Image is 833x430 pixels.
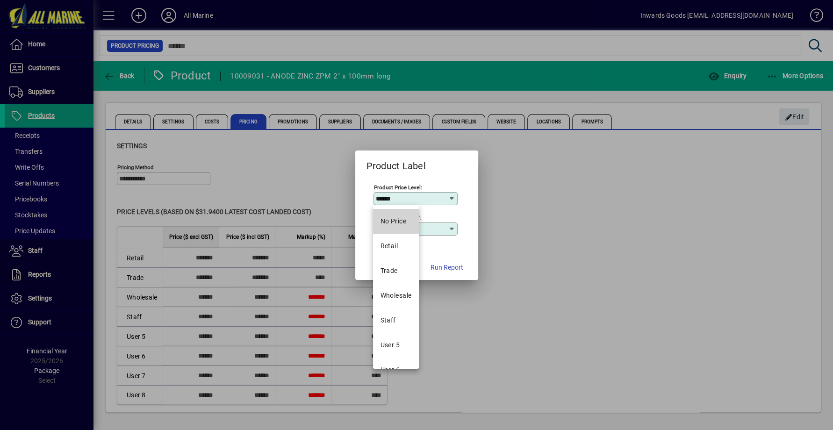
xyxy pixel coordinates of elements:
div: Retail [381,241,398,251]
div: Wholesale [381,291,412,301]
h2: Product Label [355,150,437,173]
mat-option: User 6 [373,358,419,382]
button: Run Report [427,259,467,276]
mat-option: Trade [373,258,419,283]
span: Run Report [431,263,463,272]
div: Trade [381,266,398,276]
mat-option: User 5 [373,333,419,358]
div: User 6 [381,365,400,375]
mat-option: Retail [373,234,419,258]
div: User 5 [381,340,400,350]
mat-option: Staff [373,308,419,333]
mat-label: Product Price Level: [374,184,422,190]
div: Staff [381,315,396,325]
span: No Price [381,216,407,226]
mat-option: Wholesale [373,283,419,308]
